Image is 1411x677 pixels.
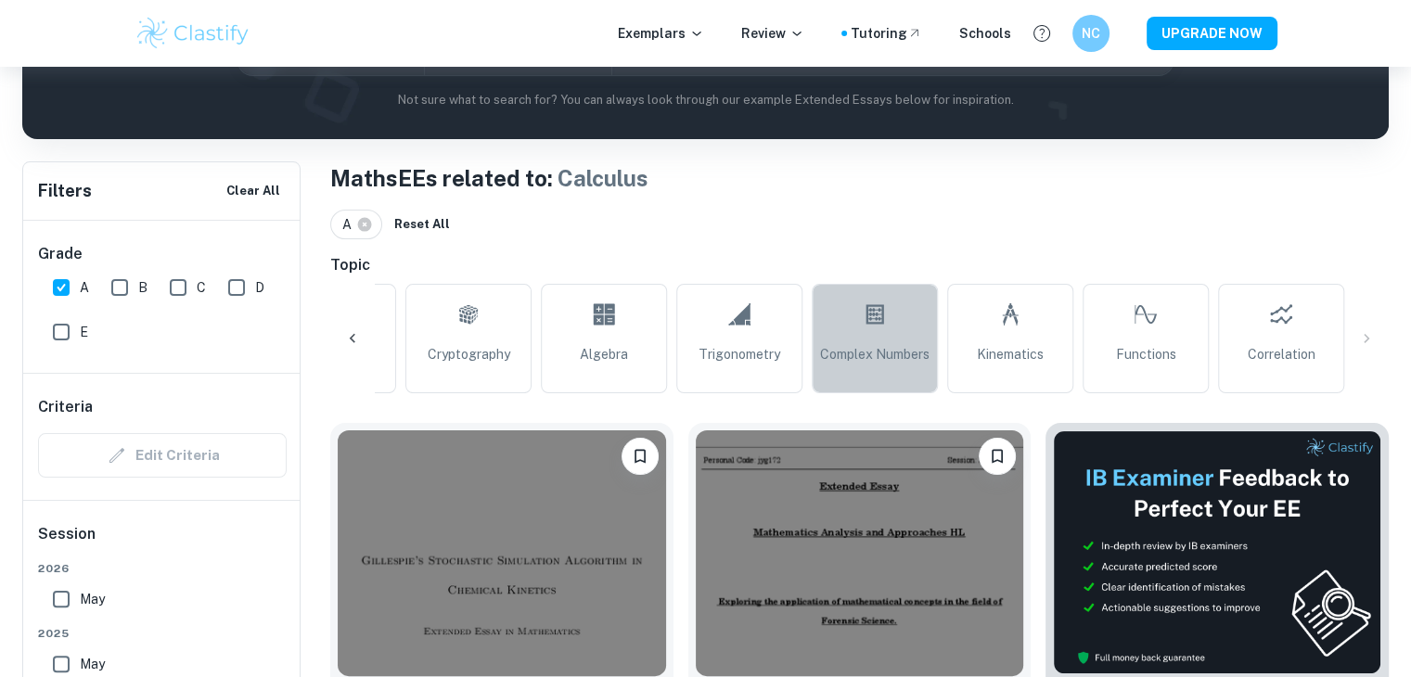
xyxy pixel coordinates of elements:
h6: Grade [38,243,287,265]
span: D [255,277,264,298]
span: Correlation [1248,344,1315,364]
span: A [80,277,89,298]
button: Reset All [390,211,455,238]
a: Schools [959,23,1011,44]
img: Thumbnail [1053,430,1381,674]
span: May [80,589,105,609]
span: Cryptography [428,344,510,364]
a: Tutoring [851,23,922,44]
img: Maths EE example thumbnail: How does Gillespie’s Stochastic Simulati [338,430,666,676]
div: A [330,210,382,239]
div: Criteria filters are unavailable when searching by topic [38,433,287,478]
button: Clear All [222,177,285,205]
h6: Topic [330,254,1389,276]
button: NC [1072,15,1110,52]
button: Bookmark [622,438,659,475]
span: C [197,277,206,298]
p: Exemplars [618,23,704,44]
span: Kinematics [977,344,1044,364]
span: B [138,277,148,298]
span: Complex Numbers [820,344,930,364]
h6: Filters [38,178,92,204]
button: Bookmark [979,438,1016,475]
h6: NC [1080,23,1101,44]
img: Maths EE example thumbnail: To what extent do Trigonometry, Elliptic [696,430,1024,676]
span: E [80,322,88,342]
span: A [342,214,360,235]
button: UPGRADE NOW [1147,17,1277,50]
p: Not sure what to search for? You can always look through our example Extended Essays below for in... [37,91,1374,109]
span: 2025 [38,625,287,642]
button: Help and Feedback [1026,18,1058,49]
span: Trigonometry [699,344,780,364]
span: Functions [1116,344,1176,364]
span: Calculus [558,165,648,191]
span: May [80,654,105,674]
h6: Criteria [38,396,93,418]
img: Clastify logo [135,15,252,52]
h6: Session [38,523,287,560]
span: Algebra [580,344,628,364]
h1: Maths EEs related to: [330,161,1389,195]
p: Review [741,23,804,44]
span: 2026 [38,560,287,577]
